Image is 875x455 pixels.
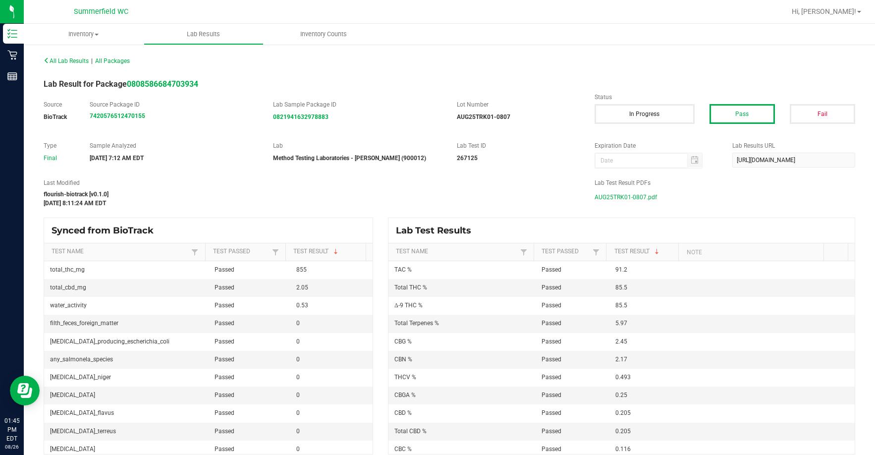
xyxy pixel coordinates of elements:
a: Test NameSortable [52,248,189,256]
label: Lab Sample Package ID [273,100,442,109]
button: In Progress [595,104,695,124]
a: Test PassedSortable [542,248,590,256]
span: CBG % [394,338,412,345]
p: 01:45 PM EDT [4,416,19,443]
span: 855 [296,266,307,273]
span: 0.205 [615,428,631,435]
label: Lot Number [457,100,580,109]
span: [MEDICAL_DATA]_niger [50,374,111,381]
label: Source [44,100,75,109]
a: 7420576512470155 [90,113,145,119]
strong: [DATE] 7:12 AM EDT [90,155,144,162]
a: Test NameSortable [396,248,517,256]
span: 2.45 [615,338,627,345]
span: 0 [296,338,300,345]
span: water_activity [50,302,87,309]
span: Passed [542,266,561,273]
span: All Lab Results [44,57,89,64]
span: [MEDICAL_DATA]_flavus [50,409,114,416]
a: 0821941632978883 [273,114,328,120]
span: any_salmonela_species [50,356,113,363]
button: Fail [790,104,855,124]
div: Final [44,154,75,163]
a: Inventory [24,24,144,45]
span: total_cbd_mg [50,284,86,291]
span: Inventory Counts [287,30,360,39]
inline-svg: Inventory [7,29,17,39]
span: CBC % [394,446,412,453]
span: [MEDICAL_DATA]_terreus [50,428,116,435]
span: Lab Results [173,30,233,39]
span: Passed [215,284,234,291]
span: 5.97 [615,320,627,327]
span: 85.5 [615,302,627,309]
span: 85.5 [615,284,627,291]
span: All Packages [95,57,130,64]
span: [MEDICAL_DATA] [50,392,95,398]
label: Last Modified [44,178,580,187]
span: Passed [215,320,234,327]
span: | [91,57,93,64]
label: Source Package ID [90,100,259,109]
span: Δ-9 THC % [394,302,423,309]
span: Passed [215,392,234,398]
th: Note [678,243,823,261]
a: Test PassedSortable [213,248,270,256]
span: AUG25TRK01-0807.pdf [595,190,657,205]
a: Filter [270,246,281,258]
label: Expiration Date [595,141,717,150]
label: Lab Test ID [457,141,580,150]
span: Total Terpenes % [394,320,439,327]
span: 0 [296,392,300,398]
span: Passed [542,392,561,398]
label: Lab Results URL [732,141,855,150]
button: Pass [710,104,775,124]
span: 0.116 [615,446,631,453]
span: Lab Result for Package [44,79,198,89]
span: Passed [215,302,234,309]
strong: flourish-biotrack [v0.1.0] [44,191,109,198]
span: Passed [542,302,561,309]
label: Sample Analyzed [90,141,259,150]
span: 0 [296,356,300,363]
span: 2.05 [296,284,308,291]
span: Sortable [332,248,340,256]
span: Passed [542,409,561,416]
span: 2.17 [615,356,627,363]
span: Passed [542,320,561,327]
a: 0808586684703934 [127,79,198,89]
span: Passed [215,356,234,363]
span: 0 [296,374,300,381]
span: 0 [296,320,300,327]
span: 91.2 [615,266,627,273]
a: Test ResultSortable [293,248,362,256]
span: 0 [296,446,300,453]
span: 0 [296,428,300,435]
span: Lab Test Results [396,225,479,236]
strong: [DATE] 8:11:24 AM EDT [44,200,106,207]
inline-svg: Reports [7,71,17,81]
span: Passed [215,428,234,435]
a: Filter [590,246,602,258]
span: [MEDICAL_DATA] [50,446,95,453]
span: Sortable [653,248,661,256]
label: Lab Test Result PDFs [595,178,855,187]
span: Inventory [24,30,144,39]
span: Passed [215,266,234,273]
span: Passed [542,374,561,381]
label: Type [44,141,75,150]
strong: 267125 [457,155,478,162]
inline-svg: Retail [7,50,17,60]
span: Passed [542,428,561,435]
span: Passed [215,446,234,453]
span: Passed [215,374,234,381]
span: Total THC % [394,284,427,291]
label: Lab [273,141,442,150]
span: Passed [542,338,561,345]
span: [MEDICAL_DATA]_producing_escherichia_coli [50,338,169,345]
a: Filter [518,246,530,258]
span: Passed [215,338,234,345]
span: Passed [542,284,561,291]
span: Synced from BioTrack [52,225,161,236]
